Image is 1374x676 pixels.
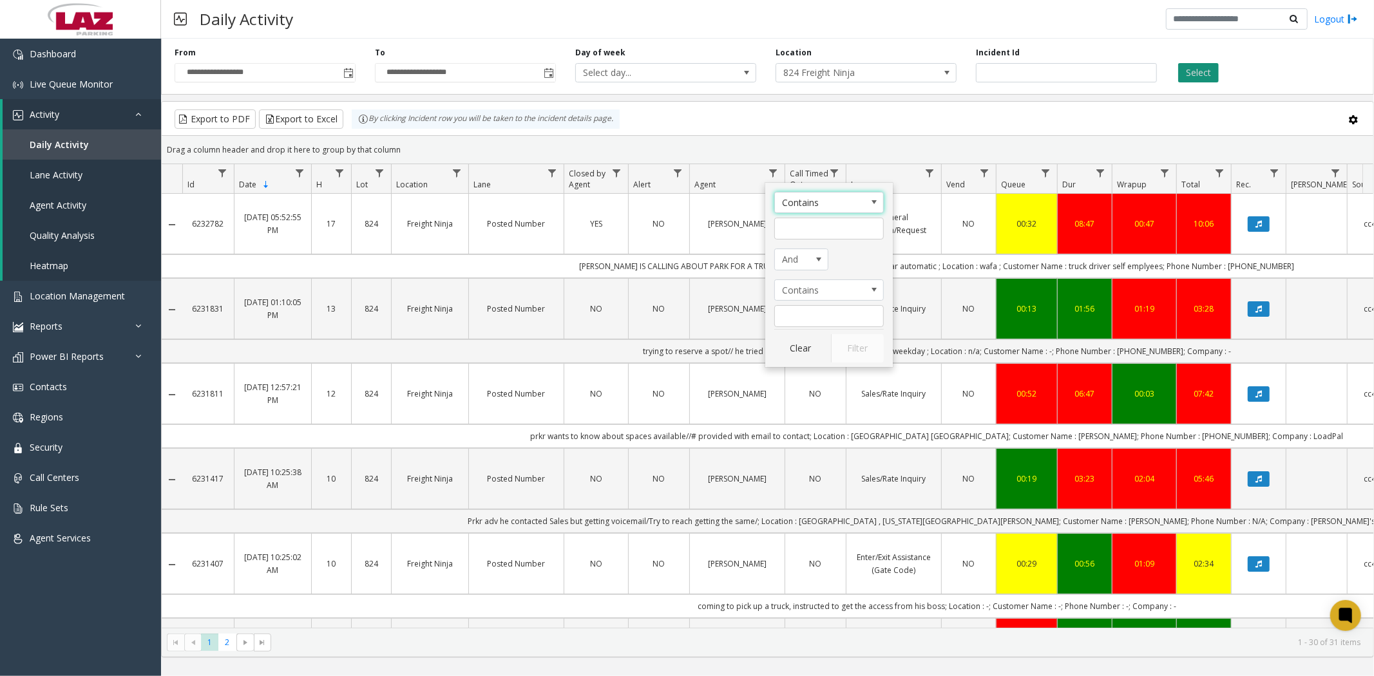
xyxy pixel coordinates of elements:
[13,443,23,453] img: 'icon'
[13,80,23,90] img: 'icon'
[30,320,62,332] span: Reports
[162,220,182,230] a: Collapse Details
[261,180,271,190] span: Sortable
[793,558,838,570] a: NO
[572,473,620,485] a: NO
[698,473,777,485] a: [PERSON_NAME]
[1001,179,1026,190] span: Queue
[1065,558,1104,570] a: 00:56
[187,179,195,190] span: Id
[448,164,466,182] a: Location Filter Menu
[257,637,267,648] span: Go to the last page
[162,164,1373,628] div: Data table
[1065,303,1104,315] a: 01:56
[242,466,303,491] a: [DATE] 10:25:38 AM
[239,179,256,190] span: Date
[477,558,556,570] a: Posted Number
[1120,558,1169,570] div: 01:09
[590,218,602,229] span: YES
[30,199,86,211] span: Agent Activity
[30,108,59,120] span: Activity
[1185,218,1223,230] div: 10:06
[1065,473,1104,485] a: 03:23
[1185,388,1223,400] div: 07:42
[3,190,161,220] a: Agent Activity
[1236,179,1251,190] span: Rec.
[1120,388,1169,400] a: 00:03
[13,534,23,544] img: 'icon'
[193,3,300,35] h3: Daily Activity
[1120,303,1169,315] a: 01:19
[963,558,975,569] span: NO
[356,179,368,190] span: Lot
[3,129,161,160] a: Daily Activity
[790,168,828,190] span: Call Timed Out
[320,558,343,570] a: 10
[636,558,682,570] a: NO
[175,109,256,129] button: Export to PDF
[240,637,251,648] span: Go to the next page
[1120,473,1169,485] a: 02:04
[359,218,383,230] a: 824
[774,249,828,270] span: Agent Filter Logic
[13,110,23,120] img: 'icon'
[569,168,606,190] span: Closed by Agent
[854,473,933,485] a: Sales/Rate Inquiry
[13,382,23,393] img: 'icon'
[359,558,383,570] a: 824
[30,350,104,362] span: Power BI Reports
[1065,388,1104,400] div: 06:47
[1120,218,1169,230] div: 00:47
[698,303,777,315] a: [PERSON_NAME]
[30,169,82,181] span: Lane Activity
[1004,388,1049,400] a: 00:52
[279,637,1360,648] kendo-pager-info: 1 - 30 of 31 items
[242,296,303,321] a: [DATE] 01:10:05 PM
[242,551,303,576] a: [DATE] 10:25:02 AM
[3,250,161,281] a: Heatmap
[13,50,23,60] img: 'icon'
[963,303,975,314] span: NO
[359,388,383,400] a: 824
[1185,558,1223,570] a: 02:34
[30,259,68,272] span: Heatmap
[576,64,720,82] span: Select day...
[775,280,861,301] span: Contains
[698,388,777,400] a: [PERSON_NAME]
[473,179,491,190] span: Lane
[774,334,827,362] button: Clear
[1185,303,1223,315] a: 03:28
[190,303,226,315] a: 6231831
[352,109,620,129] div: By clicking Incident row you will be taken to the incident details page.
[1004,473,1049,485] a: 00:19
[976,164,993,182] a: Vend Filter Menu
[776,64,920,82] span: 824 Freight Ninja
[698,218,777,230] a: [PERSON_NAME]
[1004,303,1049,315] a: 00:13
[636,388,682,400] a: NO
[13,352,23,362] img: 'icon'
[963,388,975,399] span: NO
[30,380,67,393] span: Contacts
[30,78,113,90] span: Live Queue Monitor
[949,303,988,315] a: NO
[242,381,303,406] a: [DATE] 12:57:21 PM
[1062,179,1076,190] span: Dur
[590,473,602,484] span: NO
[851,179,870,190] span: Issue
[162,390,182,400] a: Collapse Details
[1348,12,1358,26] img: logout
[636,218,682,230] a: NO
[1092,164,1109,182] a: Dur Filter Menu
[320,303,343,315] a: 13
[359,303,383,315] a: 824
[1185,473,1223,485] div: 05:46
[1004,558,1049,570] div: 00:29
[694,179,716,190] span: Agent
